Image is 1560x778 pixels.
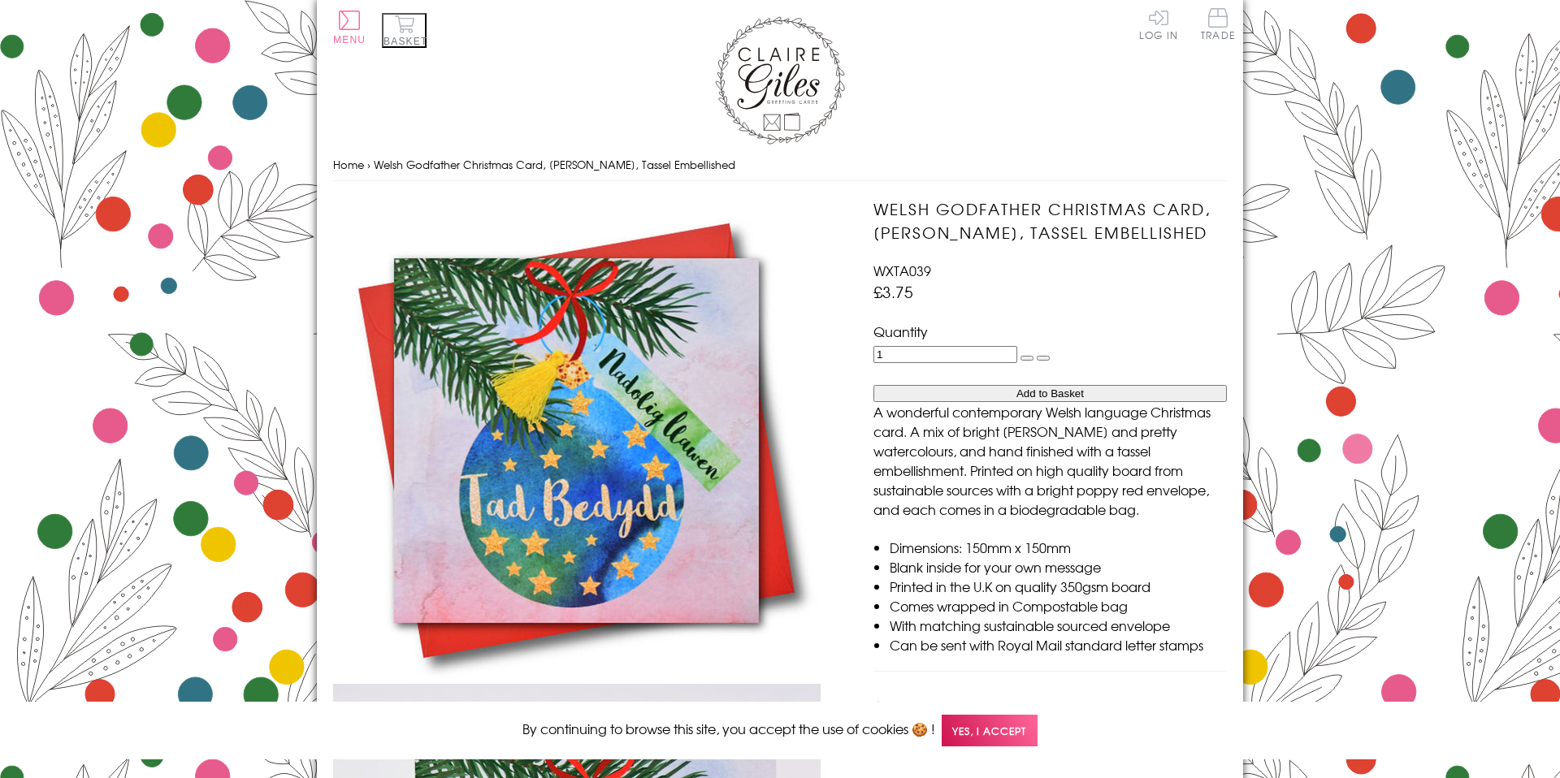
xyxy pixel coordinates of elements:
[367,157,370,172] span: ›
[873,385,1227,402] button: Add to Basket
[890,635,1227,655] li: Can be sent with Royal Mail standard letter stamps
[333,149,1227,182] nav: breadcrumbs
[890,596,1227,616] li: Comes wrapped in Compostable bag
[890,577,1227,596] li: Printed in the U.K on quality 350gsm board
[1201,8,1235,43] a: Trade
[873,280,913,303] span: £3.75
[890,538,1227,557] li: Dimensions: 150mm x 150mm
[382,13,427,48] button: Basket
[333,11,366,45] button: Menu
[333,197,821,684] img: Welsh Godfather Christmas Card, Nadolig Llawen Tad Bedydd, Tassel Embellished
[873,197,1227,244] h1: Welsh Godfather Christmas Card, [PERSON_NAME], Tassel Embellished
[1201,8,1235,40] span: Trade
[1139,8,1178,40] a: Log In
[873,261,931,280] span: WXTA039
[333,34,366,45] span: Menu
[333,157,364,172] a: Home
[890,557,1227,577] li: Blank inside for your own message
[374,157,735,172] span: Welsh Godfather Christmas Card, [PERSON_NAME], Tassel Embellished
[873,402,1227,519] p: A wonderful contemporary Welsh language Christmas card. A mix of bright [PERSON_NAME] and pretty ...
[873,322,928,341] label: Quantity
[715,16,845,145] img: Claire Giles Greetings Cards
[890,616,1227,635] li: With matching sustainable sourced envelope
[887,696,1045,715] a: Go back to the collection
[942,715,1038,746] span: Yes, I accept
[1016,387,1084,400] span: Add to Basket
